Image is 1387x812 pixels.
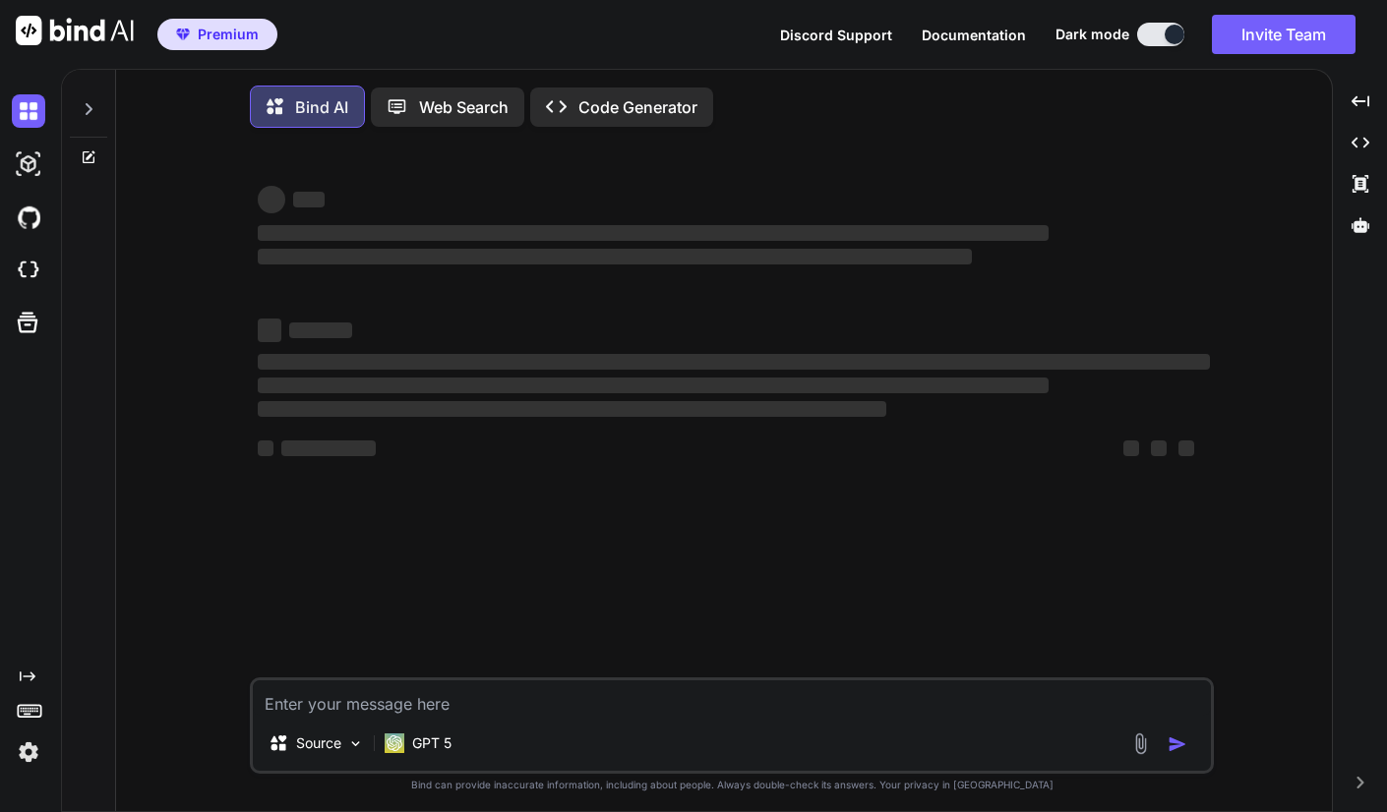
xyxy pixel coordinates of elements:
p: Code Generator [578,95,697,119]
span: ‌ [258,401,886,417]
span: Documentation [922,27,1026,43]
span: ‌ [258,319,281,342]
span: ‌ [293,192,325,207]
span: ‌ [258,186,285,213]
span: ‌ [289,322,352,338]
button: Discord Support [780,25,892,45]
span: ‌ [258,225,1048,241]
img: Bind AI [16,16,134,45]
img: settings [12,735,45,769]
img: Pick Models [347,735,364,752]
button: Documentation [922,25,1026,45]
p: Bind AI [295,95,348,119]
p: Web Search [419,95,509,119]
img: attachment [1129,732,1152,755]
img: githubDark [12,201,45,234]
button: Invite Team [1212,15,1356,54]
span: ‌ [258,354,1210,370]
img: cloudideIcon [12,254,45,287]
span: ‌ [258,440,273,456]
span: ‌ [1178,440,1194,456]
p: Source [296,733,341,753]
button: premiumPremium [157,19,277,50]
span: ‌ [258,377,1048,393]
img: icon [1168,734,1187,754]
p: GPT 5 [412,733,452,753]
span: ‌ [281,440,376,456]
span: Discord Support [780,27,892,43]
span: ‌ [258,249,972,264]
span: ‌ [1123,440,1139,456]
span: Premium [198,25,259,44]
span: ‌ [1151,440,1167,456]
img: darkAi-studio [12,147,45,181]
img: GPT 5 [385,733,404,753]
p: Bind can provide inaccurate information, including about people. Always double-check its answers.... [250,778,1214,792]
img: darkChat [12,94,45,128]
span: Dark mode [1055,25,1129,44]
img: premium [176,29,190,40]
